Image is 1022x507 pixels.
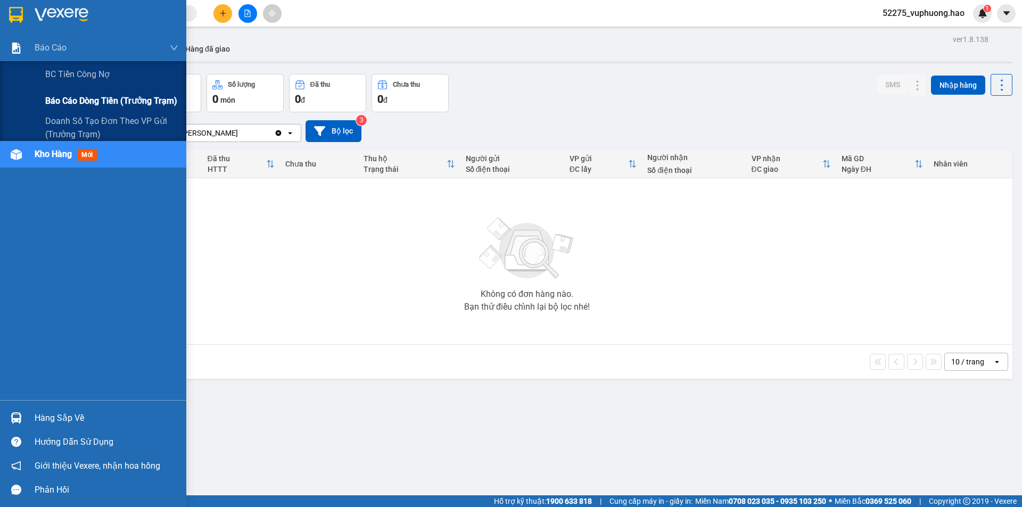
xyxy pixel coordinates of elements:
button: Nhập hàng [931,76,985,95]
div: Nhân viên [934,160,1007,168]
span: Giới thiệu Vexere, nhận hoa hồng [35,459,160,472]
div: ĐC lấy [570,165,629,173]
div: Ngày ĐH [842,165,914,173]
span: Kho hàng [35,149,72,159]
th: Toggle SortBy [358,150,460,178]
div: VP [PERSON_NAME] [170,128,238,138]
div: Hàng sắp về [35,410,178,426]
span: Hỗ trợ kỹ thuật: [494,495,592,507]
span: 0 [295,93,301,105]
button: plus [213,4,232,23]
button: Đã thu0đ [289,74,366,112]
span: món [220,96,235,104]
div: Mã GD [842,154,914,163]
svg: open [993,358,1001,366]
div: Số lượng [228,81,255,88]
div: Không có đơn hàng nào. [481,290,573,298]
span: question-circle [11,437,21,447]
img: warehouse-icon [11,412,22,423]
div: Người nhận [647,153,740,162]
button: caret-down [997,4,1016,23]
span: Doanh số tạo đơn theo VP gửi (trưởng trạm) [45,114,178,141]
img: logo-vxr [9,7,23,23]
img: svg+xml;base64,PHN2ZyBjbGFzcz0ibGlzdC1wbHVnX19zdmciIHhtbG5zPSJodHRwOi8vd3d3LnczLm9yZy8yMDAwL3N2Zy... [474,211,580,286]
span: file-add [244,10,251,17]
div: Chưa thu [393,81,420,88]
div: Số điện thoại [647,166,740,174]
span: message [11,485,21,495]
div: VP nhận [752,154,822,163]
span: Miền Nam [695,495,826,507]
span: aim [268,10,276,17]
th: Toggle SortBy [202,150,281,178]
span: Báo cáo [35,41,67,54]
th: Toggle SortBy [836,150,928,178]
img: icon-new-feature [978,9,987,18]
span: Cung cấp máy in - giấy in: [609,495,693,507]
button: Chưa thu0đ [372,74,449,112]
span: 52275_vuphuong.hao [874,6,973,20]
strong: 0708 023 035 - 0935 103 250 [729,497,826,505]
div: ver 1.8.138 [953,34,988,45]
div: Số điện thoại [466,165,559,173]
div: Chưa thu [285,160,353,168]
span: Báo cáo dòng tiền (trưởng trạm) [45,94,177,107]
img: warehouse-icon [11,149,22,160]
div: ĐC giao [752,165,822,173]
span: mới [77,149,97,161]
span: notification [11,461,21,471]
button: Số lượng0món [207,74,284,112]
div: HTTT [208,165,267,173]
div: Đã thu [208,154,267,163]
span: caret-down [1002,9,1011,18]
div: Hướng dẫn sử dụng [35,434,178,450]
sup: 1 [984,5,991,12]
span: copyright [963,497,970,505]
span: BC tiền công nợ [45,68,110,81]
span: 0 [212,93,218,105]
div: Thu hộ [364,154,447,163]
span: Miền Bắc [835,495,911,507]
button: aim [263,4,282,23]
div: VP gửi [570,154,629,163]
span: ⚪️ [829,499,832,503]
th: Toggle SortBy [746,150,836,178]
img: solution-icon [11,43,22,54]
span: 1 [985,5,989,12]
svg: Clear value [274,129,283,137]
span: plus [219,10,227,17]
div: Phản hồi [35,482,178,498]
button: Bộ lọc [306,120,361,142]
button: SMS [877,75,909,94]
span: | [600,495,601,507]
div: 10 / trang [951,356,984,367]
span: đ [383,96,388,104]
div: Người gửi [466,154,559,163]
div: Trạng thái [364,165,447,173]
span: down [170,44,178,52]
input: Selected VP Gành Hào. [239,128,240,138]
span: 0 [377,93,383,105]
button: file-add [238,4,257,23]
span: | [919,495,921,507]
svg: open [286,129,294,137]
div: Bạn thử điều chỉnh lại bộ lọc nhé! [464,303,590,311]
strong: 1900 633 818 [546,497,592,505]
button: Hàng đã giao [177,36,238,62]
sup: 3 [356,115,367,126]
span: đ [301,96,305,104]
th: Toggle SortBy [564,150,642,178]
strong: 0369 525 060 [866,497,911,505]
div: Đã thu [310,81,330,88]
